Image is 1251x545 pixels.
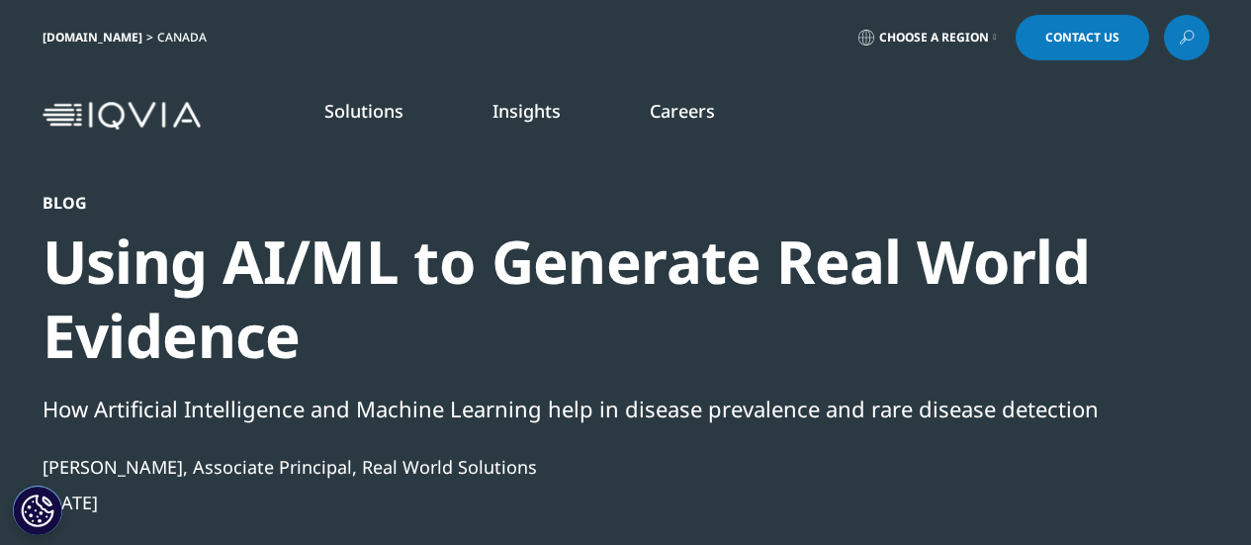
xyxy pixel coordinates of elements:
div: Blog [43,193,1103,213]
a: Solutions [324,99,403,123]
div: Canada [157,30,215,45]
span: Choose a Region [879,30,989,45]
a: Careers [650,99,715,123]
span: Contact Us [1045,32,1119,44]
a: Contact Us [1016,15,1149,60]
a: [DOMAIN_NAME] [43,29,142,45]
div: [DATE] [43,491,1103,514]
img: IQVIA Healthcare Information Technology and Pharma Clinical Research Company [43,102,201,131]
div: How Artificial Intelligence and Machine Learning help in disease prevalence and rare disease dete... [43,392,1103,425]
nav: Primary [209,69,1209,162]
div: Using AI/ML to Generate Real World Evidence [43,225,1103,373]
div: [PERSON_NAME], Associate Principal, Real World Solutions [43,455,1103,479]
button: Cookies Settings [13,486,62,535]
a: Insights [492,99,561,123]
